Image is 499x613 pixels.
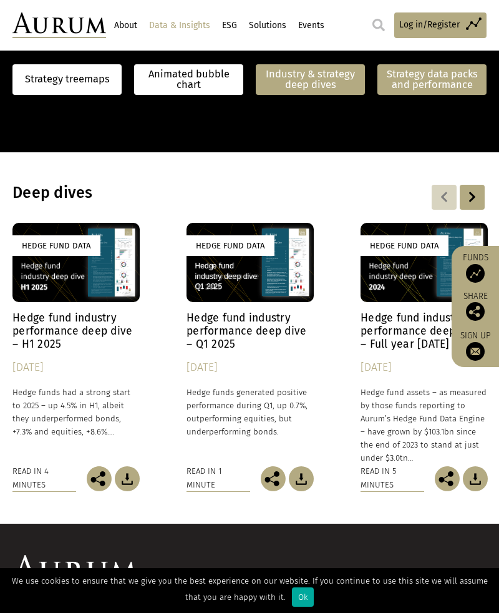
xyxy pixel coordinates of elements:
img: Download Article [115,466,140,491]
a: Solutions [247,15,288,36]
a: Data & Insights [147,15,211,36]
div: Hedge Fund Data [361,235,448,256]
a: Strategy treemaps [25,74,110,85]
p: Hedge funds generated positive performance during Q1, up 0.7%, outperforming equities, but underp... [187,386,314,439]
div: [DATE] [187,359,314,376]
a: Strategy data packs and performance [377,64,487,95]
p: Hedge funds had a strong start to 2025 – up 4.5% in H1, albeit they underperformed bonds, +7.3% a... [12,386,140,439]
div: Hedge Fund Data [187,235,274,256]
span: Log in/Register [399,18,460,32]
img: Share this post [261,466,286,491]
div: Share [458,292,493,321]
h3: Deep dives [12,184,326,202]
img: search.svg [372,19,385,31]
a: ESG [220,15,238,36]
h4: Hedge fund industry performance deep dive – H1 2025 [12,311,140,351]
img: Aurum [12,12,106,38]
a: Funds [458,252,493,283]
div: Read in 1 minute [187,464,250,491]
div: [DATE] [361,359,488,376]
div: [DATE] [12,359,140,376]
img: Aurum Logo [12,555,137,589]
a: About [112,15,138,36]
a: Hedge Fund Data Hedge fund industry performance deep dive – Full year [DATE] [DATE] Hedge fund as... [361,223,488,465]
a: Hedge Fund Data Hedge fund industry performance deep dive – H1 2025 [DATE] Hedge funds had a stro... [12,223,140,465]
h4: Hedge fund industry performance deep dive – Full year [DATE] [361,311,488,351]
a: Industry & strategy deep dives [256,64,365,95]
img: Access Funds [466,264,485,283]
img: Share this post [466,302,485,321]
img: Share this post [87,466,112,491]
p: Hedge fund assets – as measured by those funds reporting to Aurum’s Hedge Fund Data Engine – have... [361,386,488,465]
div: Ok [292,587,314,607]
h4: Hedge fund industry performance deep dive – Q1 2025 [187,311,314,351]
a: Events [296,15,326,36]
a: Sign up [458,330,493,361]
a: Log in/Register [394,12,487,38]
div: Read in 4 minutes [12,464,76,491]
img: Sign up to our newsletter [466,342,485,361]
img: Share this post [435,466,460,491]
div: Read in 5 minutes [361,464,424,491]
div: Hedge Fund Data [12,235,100,256]
a: Hedge Fund Data Hedge fund industry performance deep dive – Q1 2025 [DATE] Hedge funds generated ... [187,223,314,465]
img: Download Article [289,466,314,491]
img: Download Article [463,466,488,491]
a: Animated bubble chart [139,69,238,90]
